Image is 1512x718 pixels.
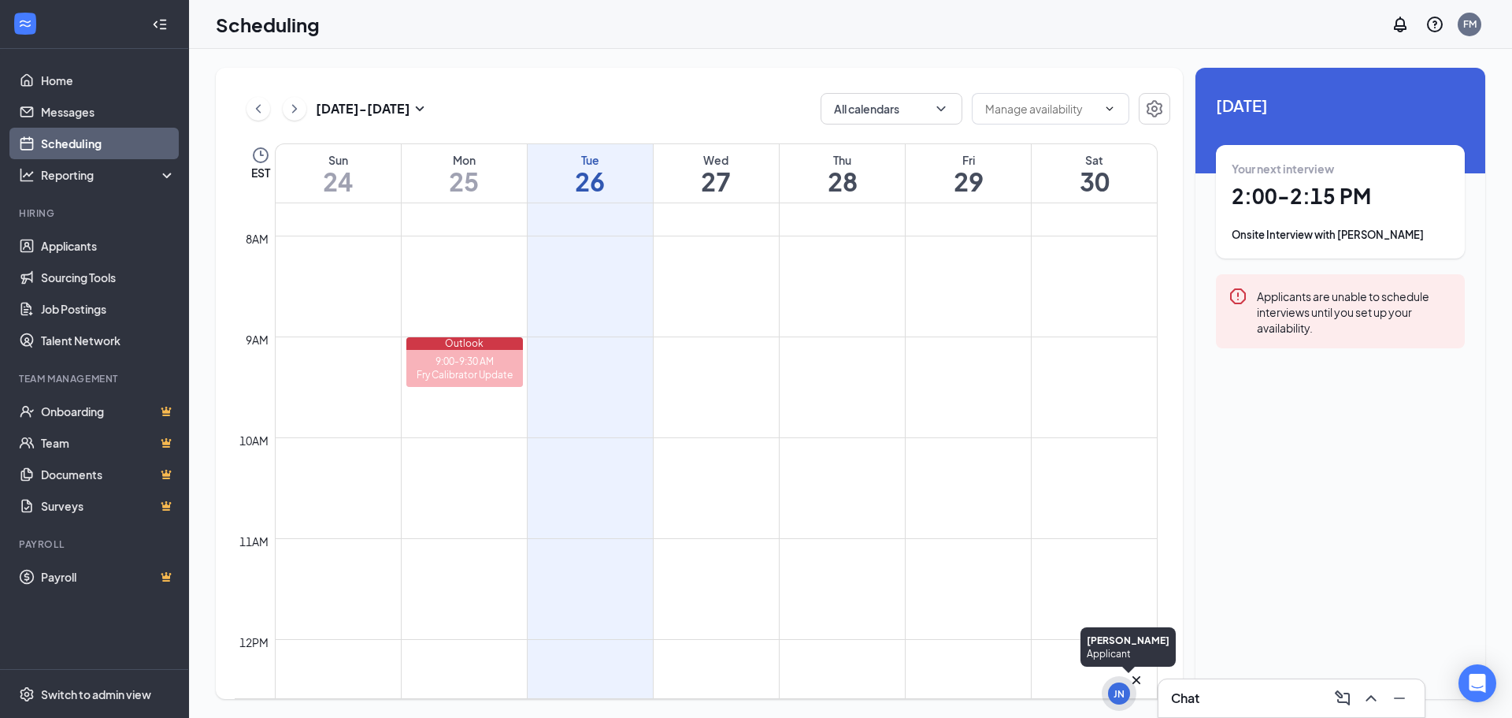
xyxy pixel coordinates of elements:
div: Reporting [41,167,176,183]
h1: 26 [528,168,653,195]
div: Fri [906,152,1031,168]
div: Hiring [19,206,172,220]
a: OnboardingCrown [41,396,176,427]
div: Switch to admin view [41,686,151,702]
div: Fry Calibrator Update [406,368,523,381]
div: Mon [402,152,527,168]
div: 8am [243,230,272,247]
div: 9:00-9:30 AM [406,355,523,368]
h1: 28 [780,168,905,195]
a: PayrollCrown [41,561,176,593]
a: Job Postings [41,293,176,325]
svg: ChevronLeft [250,99,266,118]
div: Team Management [19,372,172,385]
div: JN [1114,687,1125,701]
button: All calendarsChevronDown [821,93,962,125]
svg: WorkstreamLogo [17,16,33,32]
div: 10am [236,432,272,449]
div: Onsite Interview with [PERSON_NAME] [1232,227,1449,243]
button: ComposeMessage [1330,686,1355,711]
a: August 27, 2025 [654,144,779,203]
div: Applicants are unable to schedule interviews until you set up your availability. [1257,287,1452,336]
svg: ChevronUp [1362,689,1380,708]
svg: SmallChevronDown [410,99,429,118]
button: Settings [1139,93,1170,125]
a: Talent Network [41,325,176,356]
h3: Chat [1171,690,1199,707]
a: SurveysCrown [41,490,176,522]
div: Wed [654,152,779,168]
a: August 25, 2025 [402,144,527,203]
a: Sourcing Tools [41,262,176,293]
div: Thu [780,152,905,168]
svg: Settings [1145,99,1164,118]
a: Applicants [41,230,176,262]
h1: 29 [906,168,1031,195]
h3: [DATE] - [DATE] [316,100,410,117]
svg: Clock [251,146,270,165]
svg: ChevronRight [287,99,302,118]
svg: ChevronDown [933,101,949,117]
h1: Scheduling [216,11,320,38]
a: Home [41,65,176,96]
svg: Settings [19,686,35,702]
a: August 28, 2025 [780,144,905,203]
svg: Error [1228,287,1247,306]
button: ChevronRight [283,97,306,121]
span: EST [251,165,270,180]
svg: Analysis [19,167,35,183]
svg: ChevronDown [1103,102,1116,115]
div: 9am [243,331,272,348]
a: DocumentsCrown [41,459,176,490]
div: Outlook [406,337,523,350]
h1: 30 [1032,168,1157,195]
div: Payroll [19,538,172,551]
a: August 30, 2025 [1032,144,1157,203]
h1: 2:00 - 2:15 PM [1232,183,1449,210]
a: Scheduling [41,128,176,159]
h1: 25 [402,168,527,195]
div: FM [1463,17,1477,31]
div: 12pm [236,634,272,651]
div: Tue [528,152,653,168]
input: Manage availability [985,100,1097,117]
svg: QuestionInfo [1425,15,1444,34]
svg: ComposeMessage [1333,689,1352,708]
a: August 29, 2025 [906,144,1031,203]
div: Applicant [1087,647,1169,660]
button: ChevronUp [1358,686,1384,711]
h1: 27 [654,168,779,195]
button: Minimize [1387,686,1412,711]
div: Sun [276,152,401,168]
a: Messages [41,96,176,128]
a: August 26, 2025 [528,144,653,203]
div: Sat [1032,152,1157,168]
div: Your next interview [1232,161,1449,177]
a: TeamCrown [41,427,176,459]
h1: 24 [276,168,401,195]
button: ChevronLeft [246,97,270,121]
span: [DATE] [1216,93,1465,117]
div: Open Intercom Messenger [1458,664,1496,702]
a: August 24, 2025 [276,144,401,203]
svg: Minimize [1390,689,1409,708]
div: 11am [236,533,272,550]
svg: Notifications [1391,15,1410,34]
svg: Collapse [152,17,168,32]
svg: Cross [1128,672,1144,688]
div: [PERSON_NAME] [1087,634,1169,647]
